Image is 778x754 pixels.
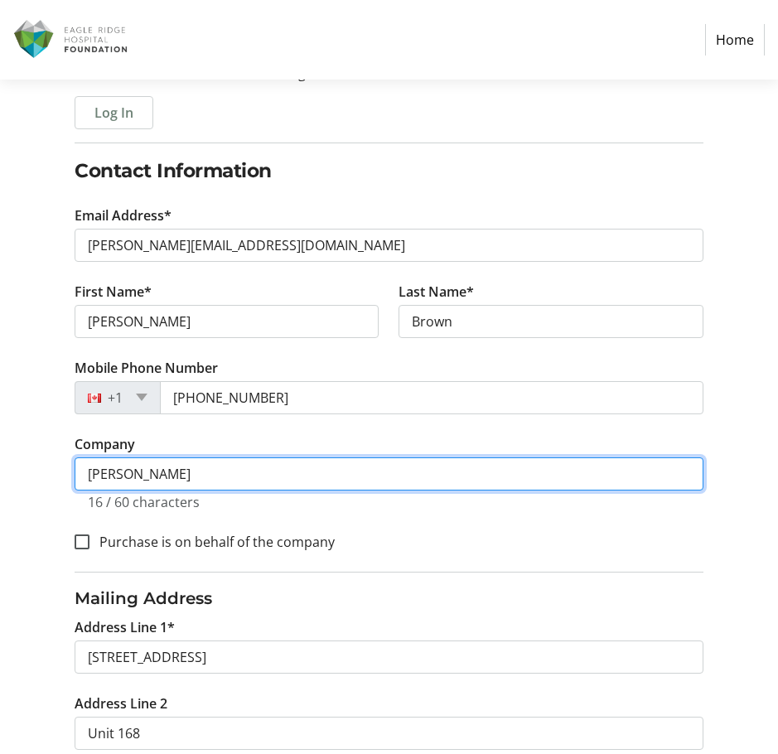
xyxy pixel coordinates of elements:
label: Company [75,434,135,454]
img: Eagle Ridge Hospital Foundation's Logo [13,7,131,73]
a: Home [705,24,765,56]
label: Last Name* [399,282,474,302]
button: Log In [75,96,153,129]
input: (506) 234-5678 [160,381,703,414]
label: First Name* [75,282,152,302]
label: Purchase is on behalf of the company [89,532,335,552]
label: Mobile Phone Number [75,358,218,378]
label: Address Line 1* [75,617,175,637]
input: Address [75,640,703,674]
tr-character-limit: 16 / 60 characters [88,493,200,511]
label: Email Address* [75,205,172,225]
h3: Mailing Address [75,586,703,611]
h2: Contact Information [75,157,703,186]
span: Log In [94,103,133,123]
label: Address Line 2 [75,694,167,713]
